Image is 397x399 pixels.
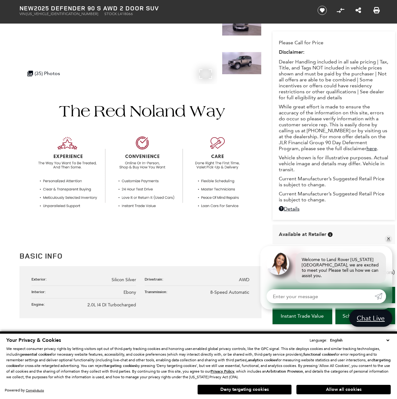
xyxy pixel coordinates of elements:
a: Print this New 2025 Defender 90 S AWD 2 Door SUV [373,7,380,14]
div: (35) Photos [24,67,63,79]
a: Details [279,206,389,212]
strong: Disclaimer: [279,49,305,56]
h2: Basic Info [19,250,262,261]
span: Ebony [124,290,136,295]
span: Schedule Test Drive [343,313,388,319]
img: New 2025 Silicon Silver Land Rover S image 3 [222,13,262,36]
div: Vehicle is in stock and ready for immediate delivery. Due to demand, availability is subject to c... [328,232,333,237]
p: We respect consumer privacy rights by letting visitors opt out of third-party tracking cookies an... [6,346,391,380]
p: Current Manufacturer’s Suggested Retail Price is subject to change. [279,191,389,203]
p: While great effort is made to ensure the accuracy of the information on this site, errors do occu... [279,104,389,151]
span: Chat Live [354,314,388,322]
span: Stock: [104,12,118,16]
a: ComplyAuto [26,388,44,392]
span: Instant Trade Value [281,313,324,319]
strong: New [19,4,34,12]
input: Enter your message [267,289,375,303]
span: Silicon Silver [112,277,136,282]
p: Vehicle shown is for illustrative purposes. Actual vehicle image and details may differ. Vehicle ... [279,155,389,172]
div: Transmission: [145,289,171,294]
div: Welcome to Land Rover [US_STATE][GEOGRAPHIC_DATA], we are excited to meet you! Please tell us how... [295,252,386,283]
a: Schedule Test Drive [335,308,395,324]
div: Language: [310,338,327,342]
a: Submit [375,289,386,303]
div: Powered by [5,388,44,392]
strong: essential cookies [22,352,51,357]
strong: Arbitration Provision [266,369,303,374]
u: Privacy Policy [211,369,234,374]
p: Current Manufacturer’s Suggested Retail Price is subject to change. [279,176,389,188]
button: Save vehicle [315,5,329,15]
button: Allow all cookies [296,385,391,394]
img: Agent profile photo [267,252,289,275]
a: here [367,145,377,151]
span: AWD [239,277,249,282]
div: Interior: [31,289,49,294]
p: Dealer Handling included in all sale pricing | Tax, Title, and Tags NOT included in vehicle price... [279,59,389,101]
strong: functional cookies [303,352,335,357]
span: Your Privacy & Cookies [6,337,61,344]
a: Privacy Policy [211,369,234,374]
span: [US_VEHICLE_IDENTIFICATION_NUMBER] [26,12,98,16]
select: Language Select [328,337,391,343]
strong: analytics cookies [248,358,277,363]
p: Please Call for Price [279,40,389,46]
img: New 2025 Silicon Silver Land Rover S image 4 [222,52,262,74]
a: Chat Live [349,309,392,327]
span: 8-Speed Automatic [210,290,249,295]
span: Available at Retailer [279,231,326,238]
h1: 2025 Defender 90 S AWD 2 Door SUV [19,5,307,12]
span: VIN: [19,12,26,16]
span: 2.0L I4 DI Turbocharged [87,302,136,308]
div: Drivetrain: [145,276,167,282]
span: L418066 [118,12,133,16]
button: Compare Vehicle [336,6,345,15]
div: Engine: [31,302,48,307]
div: Exterior: [31,276,50,282]
a: Instant Trade Value [273,308,332,324]
a: Share this New 2025 Defender 90 S AWD 2 Door SUV [356,7,361,14]
button: Deny targeting cookies [197,385,292,395]
strong: targeting cookies [105,363,136,368]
